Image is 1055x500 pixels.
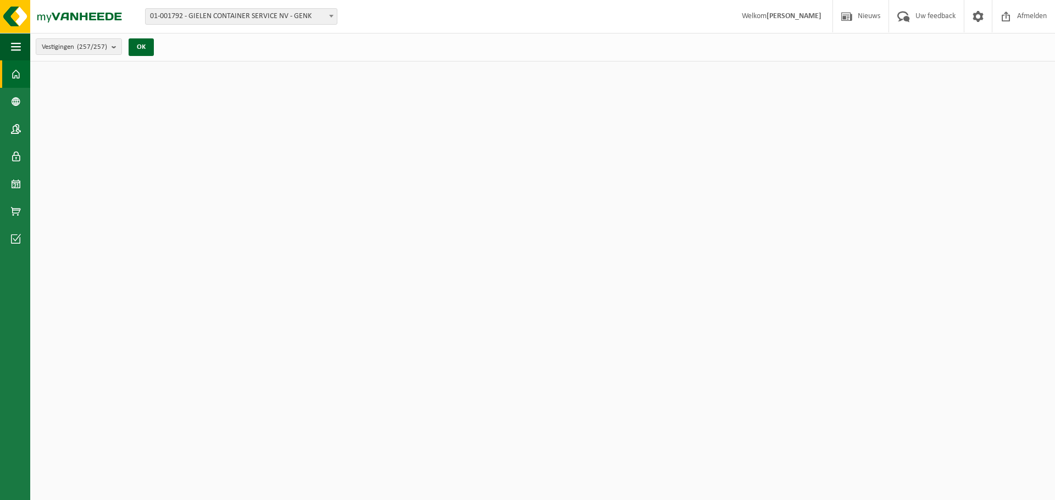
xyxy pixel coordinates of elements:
button: Vestigingen(257/257) [36,38,122,55]
span: 01-001792 - GIELEN CONTAINER SERVICE NV - GENK [145,8,337,25]
count: (257/257) [77,43,107,50]
iframe: chat widget [5,476,184,500]
button: OK [129,38,154,56]
strong: [PERSON_NAME] [767,12,821,20]
span: Vestigingen [42,39,107,55]
span: 01-001792 - GIELEN CONTAINER SERVICE NV - GENK [146,9,337,24]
